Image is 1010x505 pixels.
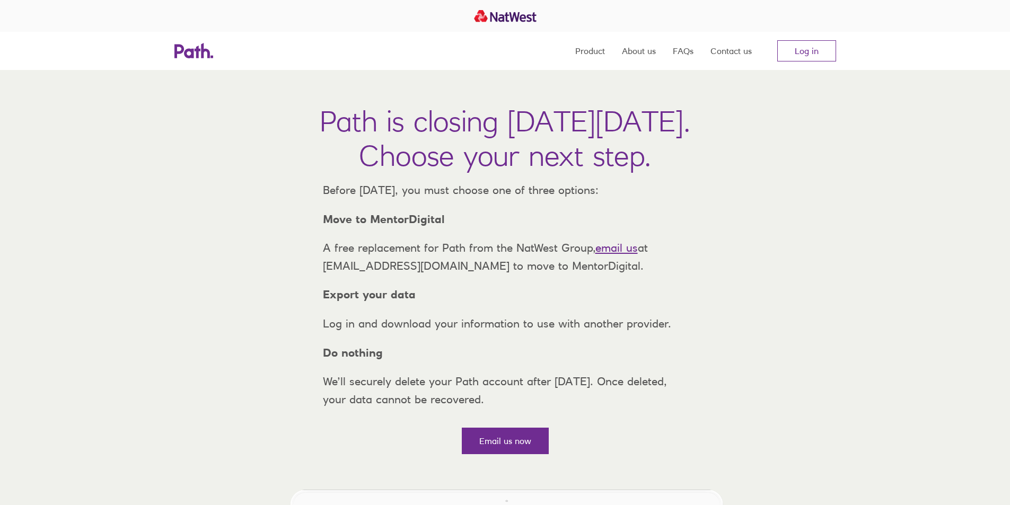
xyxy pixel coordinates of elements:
[575,32,605,70] a: Product
[314,181,696,199] p: Before [DATE], you must choose one of three options:
[323,288,416,301] strong: Export your data
[323,212,445,226] strong: Move to MentorDigital
[595,241,638,254] a: email us
[323,346,383,359] strong: Do nothing
[673,32,693,70] a: FAQs
[320,104,690,173] h1: Path is closing [DATE][DATE]. Choose your next step.
[314,373,696,408] p: We’ll securely delete your Path account after [DATE]. Once deleted, your data cannot be recovered.
[622,32,656,70] a: About us
[710,32,752,70] a: Contact us
[777,40,836,61] a: Log in
[314,315,696,333] p: Log in and download your information to use with another provider.
[314,239,696,274] p: A free replacement for Path from the NatWest Group, at [EMAIL_ADDRESS][DOMAIN_NAME] to move to Me...
[462,428,549,454] a: Email us now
